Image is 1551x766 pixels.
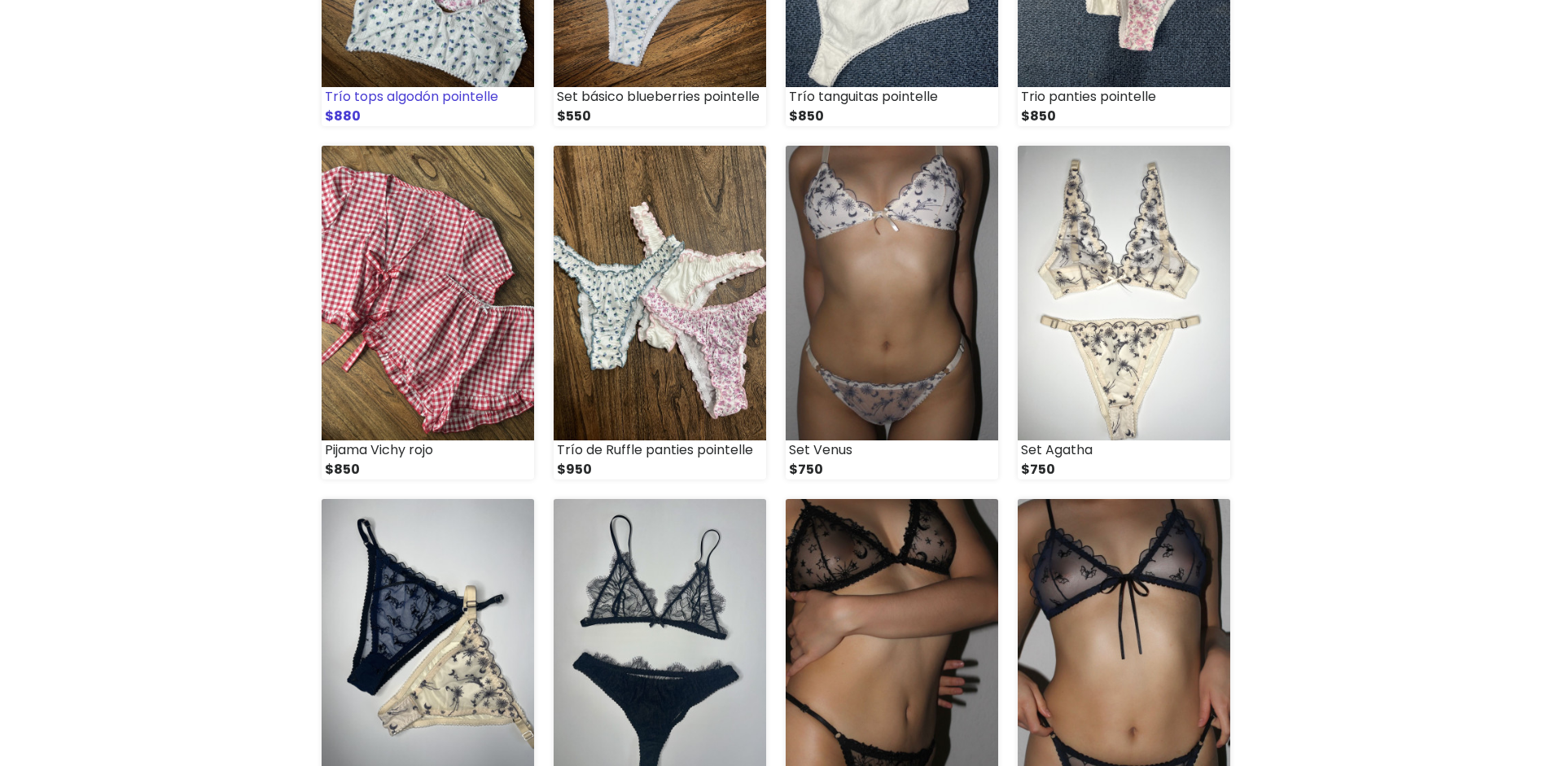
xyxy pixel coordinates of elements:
[554,460,766,479] div: $950
[1018,87,1230,107] div: Trio panties pointelle
[554,146,766,440] img: small_1727641520281.jpeg
[786,146,998,479] a: Set Venus $750
[1018,107,1230,126] div: $850
[1018,146,1230,440] img: small_1727133392435.jpeg
[786,146,998,440] img: small_1727569614342.jpeg
[322,460,534,479] div: $850
[786,460,998,479] div: $750
[786,440,998,460] div: Set Venus
[322,107,534,126] div: $880
[1018,460,1230,479] div: $750
[554,87,766,107] div: Set básico blueberries pointelle
[1018,146,1230,479] a: Set Agatha $750
[554,146,766,479] a: Trío de Ruffle panties pointelle $950
[554,107,766,126] div: $550
[786,87,998,107] div: Trío tanguitas pointelle
[554,440,766,460] div: Trío de Ruffle panties pointelle
[322,146,534,479] a: Pijama Vichy rojo $850
[786,107,998,126] div: $850
[322,87,534,107] div: Trío tops algodón pointelle
[1018,440,1230,460] div: Set Agatha
[322,146,534,440] img: small_1727882649419.jpeg
[322,440,534,460] div: Pijama Vichy rojo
